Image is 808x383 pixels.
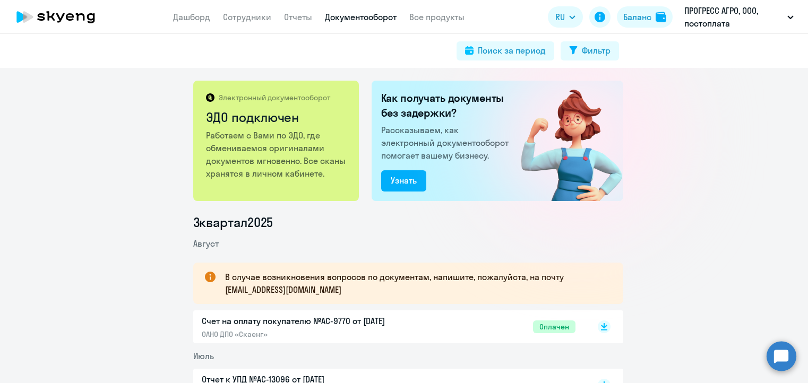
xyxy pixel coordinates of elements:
[409,12,465,22] a: Все продукты
[325,12,397,22] a: Документооборот
[381,170,426,192] button: Узнать
[202,329,425,339] p: ОАНО ДПО «Скаенг»
[617,6,673,28] button: Балансbalance
[548,6,583,28] button: RU
[478,44,546,57] div: Поиск за период
[202,315,575,339] a: Счет на оплату покупателю №AC-9770 от [DATE]ОАНО ДПО «Скаенг»Оплачен
[391,174,417,187] div: Узнать
[206,109,348,126] h2: ЭДО подключен
[223,12,271,22] a: Сотрудники
[202,315,425,327] p: Счет на оплату покупателю №AC-9770 от [DATE]
[381,91,513,120] h2: Как получать документы без задержки?
[684,4,783,30] p: ПРОГРЕСС АГРО, ООО, постоплата
[656,12,666,22] img: balance
[533,320,575,333] span: Оплачен
[381,124,513,162] p: Рассказываем, как электронный документооборот помогает вашему бизнесу.
[504,81,623,201] img: connected
[623,11,651,23] div: Баланс
[225,271,604,296] p: В случае возникновения вопросов по документам, напишите, пожалуйста, на почту [EMAIL_ADDRESS][DOM...
[582,44,611,57] div: Фильтр
[284,12,312,22] a: Отчеты
[457,41,554,60] button: Поиск за период
[555,11,565,23] span: RU
[173,12,210,22] a: Дашборд
[206,129,348,180] p: Работаем с Вами по ЭДО, где обмениваемся оригиналами документов мгновенно. Все сканы хранятся в л...
[193,351,214,361] span: Июль
[219,93,330,102] p: Электронный документооборот
[193,214,623,231] li: 3 квартал 2025
[193,238,219,249] span: Август
[679,4,799,30] button: ПРОГРЕСС АГРО, ООО, постоплата
[561,41,619,60] button: Фильтр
